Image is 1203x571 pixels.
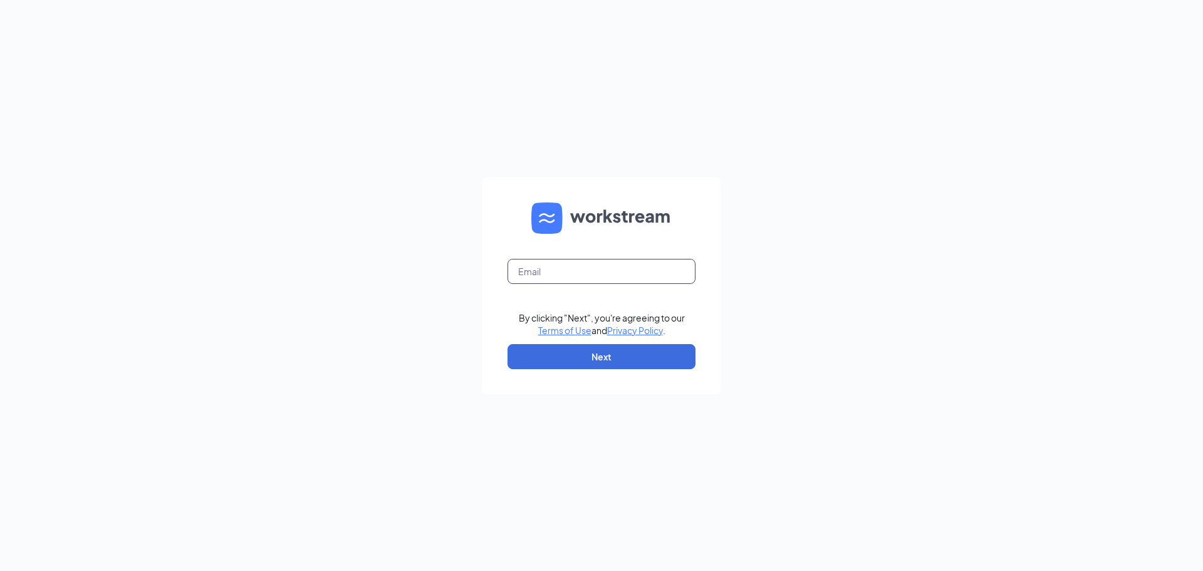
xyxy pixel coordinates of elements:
[508,344,695,369] button: Next
[508,259,695,284] input: Email
[519,312,685,337] div: By clicking "Next", you're agreeing to our and .
[538,325,591,336] a: Terms of Use
[531,202,672,234] img: WS logo and Workstream text
[607,325,663,336] a: Privacy Policy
